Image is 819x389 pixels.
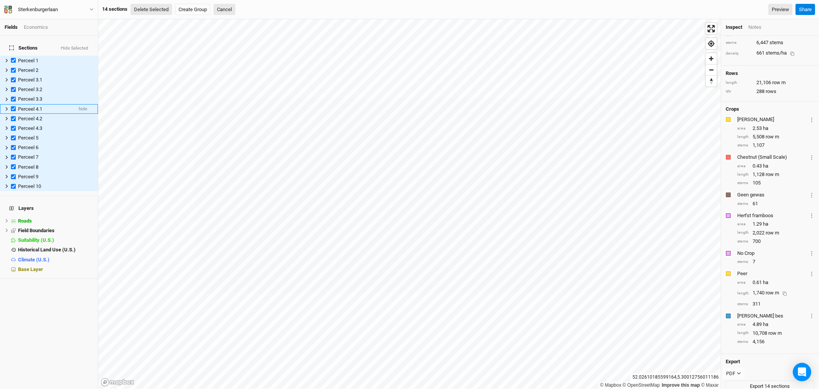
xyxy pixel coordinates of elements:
div: 7 [737,258,814,265]
button: Find my location [706,38,717,49]
canvas: Map [98,19,721,389]
div: 10,708 [737,330,814,337]
div: Perceel 9 [18,174,93,180]
div: Perceel 3.3 [18,96,93,102]
div: Economics [24,24,48,31]
span: Perceel 8 [18,164,38,170]
div: 0.43 [737,163,814,170]
div: 700 [737,238,814,245]
button: Create Group [175,4,210,15]
span: Zoom in [706,53,717,64]
div: Perceel 3.2 [18,86,93,93]
div: 14 sections [102,6,127,13]
div: Perceel 4.2 [18,116,93,122]
span: row m [766,229,779,236]
div: No Crop [737,250,808,257]
div: 2,022 [737,229,814,236]
div: 61 [737,200,814,207]
button: Crop Usage [809,249,814,258]
span: Reset bearing to north [706,76,717,86]
span: ha [763,321,768,328]
div: length [737,230,749,236]
span: Perceel 9 [18,174,38,180]
button: Crop Usage [809,269,814,278]
div: Perceel 3.1 [18,77,93,83]
div: Field Boundaries [18,228,93,234]
div: Geen gewas [737,191,808,198]
button: Sterkenburgerlaan [4,5,94,14]
div: Peer [737,270,808,277]
div: Perceel 8 [18,164,93,170]
a: Mapbox logo [101,378,134,387]
span: Zoom out [706,65,717,75]
div: length [737,291,749,296]
h4: Export [726,359,814,365]
div: 105 [737,180,814,186]
div: 0.61 [737,279,814,286]
div: 2.53 [737,125,814,132]
div: 288 [726,88,814,95]
span: Perceel 7 [18,154,38,160]
button: PDF [723,368,745,379]
span: Perceel 10 [18,183,41,189]
a: Mapbox [600,382,621,388]
a: Fields [5,24,18,30]
div: Perceel 2 [18,67,93,73]
div: Sterkenburgerlaan [18,6,58,13]
span: Perceel 1 [18,58,38,63]
div: Zwart bes [737,313,808,319]
div: length [726,80,753,86]
a: OpenStreetMap [623,382,660,388]
span: ha [763,221,768,228]
span: Enter fullscreen [706,23,717,34]
span: Perceel 3.1 [18,77,42,83]
div: stems [737,259,749,265]
button: Crop Usage [809,153,814,161]
div: Roads [18,218,93,224]
span: Field Boundaries [18,228,55,233]
div: Notes [748,24,761,31]
button: Crop Usage [809,190,814,199]
button: Crop Usage [809,211,814,220]
h4: Rows [726,70,814,76]
button: Copy [787,48,798,59]
button: Crop Usage [809,115,814,124]
div: length [737,330,749,336]
div: area [737,322,749,327]
div: 5,508 [737,133,814,140]
h4: Crops [726,106,739,112]
div: Inspect [726,24,742,31]
span: stems [769,39,783,46]
span: Climate (U.S.) [18,257,50,263]
div: stems [726,40,753,46]
div: 4.89 [737,321,814,328]
div: Perceel 7 [18,154,93,160]
div: length [737,172,749,178]
div: density [726,51,753,57]
div: area [737,163,749,169]
div: stems [737,201,749,207]
span: Perceel 2 [18,67,38,73]
div: 21,106 [726,79,814,86]
div: area [737,221,749,227]
span: Perceel 3.2 [18,86,42,92]
div: stems [737,339,749,345]
div: 52.02610185599164 , 5.30012756011186 [630,373,721,381]
div: Appel [737,116,808,123]
button: Zoom out [706,64,717,75]
div: 311 [737,301,814,308]
span: Suitability (U.S.) [18,237,54,243]
div: 6,447 [726,39,814,46]
button: Share [796,4,815,15]
span: row m [768,330,782,337]
div: Open Intercom Messenger [793,363,811,381]
div: Perceel 4.3 [18,125,93,131]
span: stems/ha [766,50,787,56]
button: Cancel [213,4,235,15]
span: row m [766,133,779,140]
div: Base Layer [18,266,93,273]
div: length [737,134,749,140]
div: stems [737,143,749,148]
button: Reset bearing to north [706,75,717,86]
